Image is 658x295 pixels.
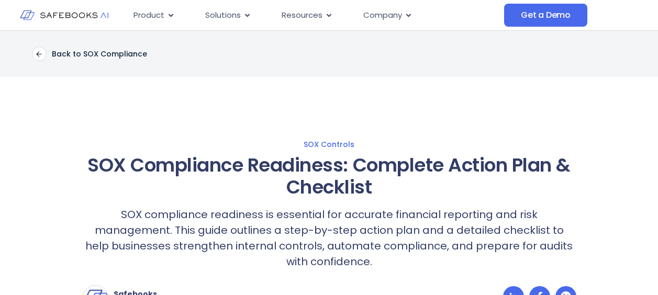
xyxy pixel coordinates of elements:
nav: Menu [125,5,504,26]
a: SOX Controls [10,140,648,149]
a: Back to SOX Compliance [32,47,147,61]
h1: SOX Compliance Readiness: Complete Action Plan & Checklist [82,154,576,198]
a: Get a Demo [504,4,587,27]
span: Company [363,9,402,21]
span: Resources [282,9,322,21]
div: Menu Toggle [125,5,504,26]
span: Product [133,9,164,21]
span: Get a Demo [521,10,571,20]
span: Solutions [205,9,241,21]
p: SOX compliance readiness is essential for accurate financial reporting and risk management. This ... [82,207,576,269]
p: Back to SOX Compliance [52,49,147,59]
